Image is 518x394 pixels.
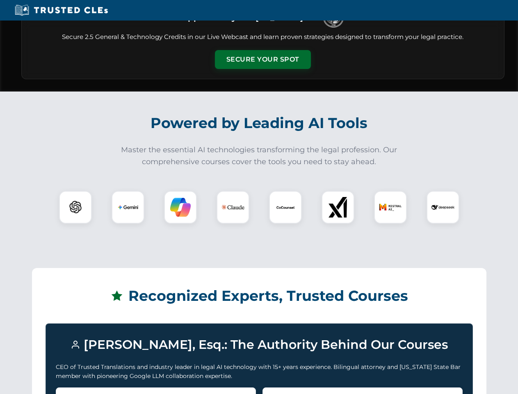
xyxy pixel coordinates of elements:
[12,4,110,16] img: Trusted CLEs
[215,50,311,69] button: Secure Your Spot
[56,334,463,356] h3: [PERSON_NAME], Esq.: The Authority Behind Our Courses
[221,196,244,219] img: Claude Logo
[164,191,197,224] div: Copilot
[374,191,407,224] div: Mistral AI
[64,195,87,219] img: ChatGPT Logo
[112,191,144,224] div: Gemini
[275,197,296,218] img: CoCounsel Logo
[32,109,486,137] h2: Powered by Leading AI Tools
[427,191,459,224] div: DeepSeek
[269,191,302,224] div: CoCounsel
[217,191,249,224] div: Claude
[56,362,463,381] p: CEO of Trusted Translations and industry leader in legal AI technology with 15+ years experience....
[46,282,473,310] h2: Recognized Experts, Trusted Courses
[59,191,92,224] div: ChatGPT
[118,197,138,218] img: Gemini Logo
[328,197,348,218] img: xAI Logo
[431,196,454,219] img: DeepSeek Logo
[379,196,402,219] img: Mistral AI Logo
[32,32,494,42] p: Secure 2.5 General & Technology Credits in our Live Webcast and learn proven strategies designed ...
[322,191,354,224] div: xAI
[170,197,191,218] img: Copilot Logo
[116,144,403,168] p: Master the essential AI technologies transforming the legal profession. Our comprehensive courses...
